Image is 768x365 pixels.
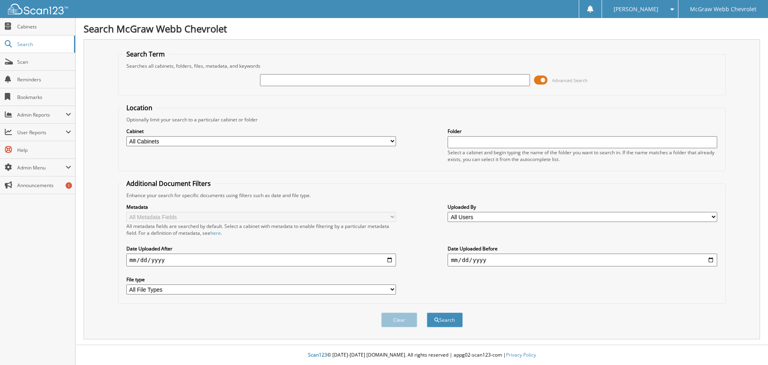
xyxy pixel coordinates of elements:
[126,245,396,252] label: Date Uploaded After
[122,179,215,188] legend: Additional Document Filters
[122,116,722,123] div: Optionally limit your search to a particular cabinet or folder
[552,77,588,83] span: Advanced Search
[17,129,66,136] span: User Reports
[126,276,396,283] label: File type
[448,254,717,266] input: end
[126,254,396,266] input: start
[126,223,396,236] div: All metadata fields are searched by default. Select a cabinet with metadata to enable filtering b...
[126,204,396,210] label: Metadata
[448,245,717,252] label: Date Uploaded Before
[614,7,658,12] span: [PERSON_NAME]
[448,149,717,163] div: Select a cabinet and begin typing the name of the folder you want to search in. If the name match...
[506,351,536,358] a: Privacy Policy
[66,182,72,189] div: 1
[448,128,717,135] label: Folder
[122,192,722,199] div: Enhance your search for specific documents using filters such as date and file type.
[126,128,396,135] label: Cabinet
[17,76,71,83] span: Reminders
[17,182,71,189] span: Announcements
[17,41,70,48] span: Search
[17,58,71,65] span: Scan
[122,63,722,69] div: Searches all cabinets, folders, files, metadata, and keywords
[17,147,71,153] span: Help
[308,351,327,358] span: Scan123
[448,204,717,210] label: Uploaded By
[690,7,756,12] span: McGraw Webb Chevrolet
[17,164,66,171] span: Admin Menu
[17,23,71,30] span: Cabinets
[122,103,156,112] legend: Location
[76,345,768,365] div: © [DATE]-[DATE] [DOMAIN_NAME]. All rights reserved | appg02-scan123-com |
[17,94,71,101] span: Bookmarks
[17,111,66,118] span: Admin Reports
[381,313,417,327] button: Clear
[8,4,68,14] img: scan123-logo-white.svg
[84,22,760,35] h1: Search McGraw Webb Chevrolet
[210,230,221,236] a: here
[427,313,463,327] button: Search
[122,50,169,58] legend: Search Term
